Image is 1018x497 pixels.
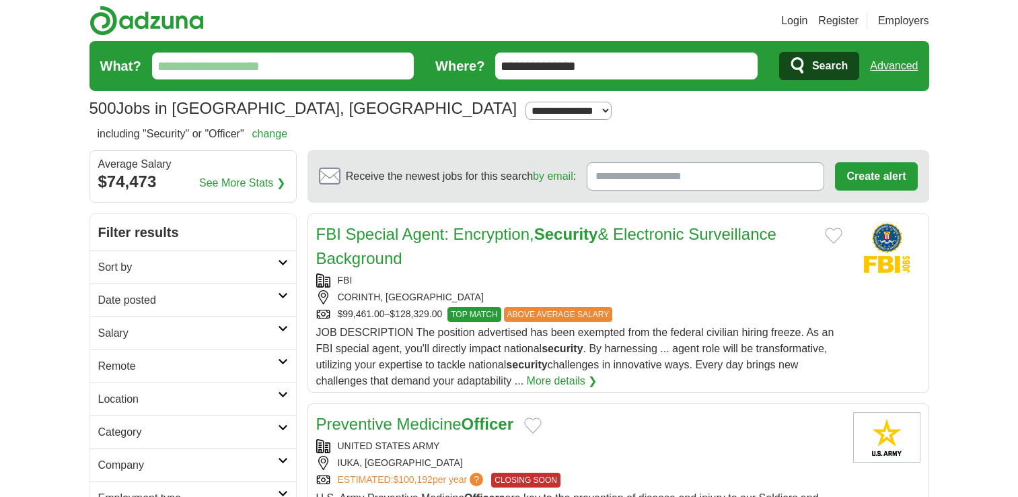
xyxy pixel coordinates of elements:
[316,456,842,470] div: IUKA, [GEOGRAPHIC_DATA]
[98,159,288,170] div: Average Salary
[825,228,842,244] button: Add to favorite jobs
[316,290,842,304] div: CORINTH, [GEOGRAPHIC_DATA]
[316,415,513,433] a: Preventive MedicineOfficer
[252,128,288,139] a: change
[338,440,440,451] a: UNITED STATES ARMY
[812,53,848,79] span: Search
[90,383,296,416] a: Location
[98,457,278,473] h2: Company
[527,373,597,389] a: More details ❯
[818,13,859,29] a: Register
[524,418,542,434] button: Add to favorite jobs
[316,225,776,267] a: FBI Special Agent: Encryption,Security& Electronic Surveillance Background
[462,415,513,433] strong: Officer
[853,222,920,273] img: FBI logo
[100,56,141,76] label: What?
[316,327,834,387] span: JOB DESCRIPTION The position advertised has been exempted from the federal civilian hiring freeze...
[393,474,432,485] span: $100,192
[89,99,517,117] h1: Jobs in [GEOGRAPHIC_DATA], [GEOGRAPHIC_DATA]
[199,175,285,191] a: See More Stats ❯
[447,307,501,322] span: TOP MATCH
[90,317,296,350] a: Salary
[542,343,583,354] strong: security
[504,307,613,322] span: ABOVE AVERAGE SALARY
[878,13,929,29] a: Employers
[835,162,917,191] button: Create alert
[98,126,288,142] h2: including "Security" or "Officer"
[98,259,278,275] h2: Sort by
[491,473,560,488] span: CLOSING SOON
[435,56,484,76] label: Where?
[470,473,483,486] span: ?
[90,251,296,284] a: Sort by
[853,412,920,463] img: United States Army logo
[98,325,278,341] h2: Salary
[98,424,278,440] h2: Category
[316,307,842,322] div: $99,461.00–$128,329.00
[98,358,278,374] h2: Remote
[338,275,353,286] a: FBI
[89,96,116,121] span: 500
[338,473,486,488] a: ESTIMATED:$100,192per year?
[90,350,296,383] a: Remote
[90,284,296,317] a: Date posted
[346,168,576,185] span: Receive the newest jobs for this search :
[870,53,918,79] a: Advanced
[781,13,807,29] a: Login
[90,449,296,482] a: Company
[533,170,573,182] a: by email
[90,214,296,251] h2: Filter results
[90,416,296,449] a: Category
[534,225,598,243] strong: Security
[98,391,278,407] h2: Location
[98,170,288,194] div: $74,473
[779,52,859,80] button: Search
[98,292,278,308] h2: Date posted
[506,359,547,370] strong: security
[89,5,204,36] img: Adzuna logo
